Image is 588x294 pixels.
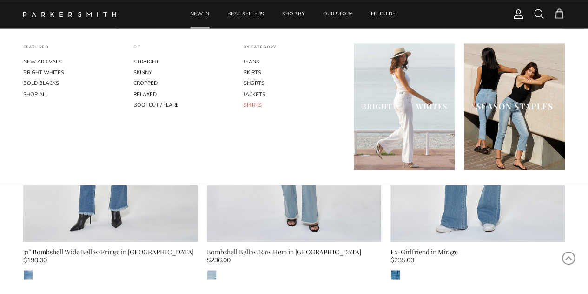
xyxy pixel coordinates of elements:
img: Mirage [391,270,400,279]
a: BOLD BLACKS [23,78,124,89]
img: Malibu [207,270,216,279]
a: SKINNY [133,67,234,78]
a: STRAIGHT [133,56,234,67]
a: SHOP ALL [23,89,124,100]
div: 31” Bombshell Wide Bell w/Fringe in [GEOGRAPHIC_DATA] [23,246,198,257]
a: CROPPED [133,78,234,89]
a: SHORTS [244,78,344,89]
a: RELAXED [133,89,234,100]
div: Bombshell Bell w/Raw Hem in [GEOGRAPHIC_DATA] [207,246,381,257]
span: $235.00 [390,255,414,265]
a: Mirage [390,270,400,280]
span: $236.00 [207,255,231,265]
a: SKIRTS [244,67,344,78]
iframe: Sign Up via Text for Offers [7,259,95,287]
a: BY CATEGORY [244,45,276,57]
a: BRIGHT WHITES [23,67,124,78]
a: Ex-Girlfriend in Mirage $235.00 Mirage [390,246,565,280]
img: Parker Smith [23,12,116,17]
a: BOOTCUT / FLARE [133,100,234,110]
a: Malibu [207,270,217,280]
a: 31” Bombshell Wide Bell w/Fringe in [GEOGRAPHIC_DATA] $198.00 Jaylin [23,246,198,280]
svg: Scroll to Top [562,251,575,265]
a: SHIRTS [244,100,344,110]
span: $198.00 [23,255,47,265]
a: JEANS [244,56,344,67]
a: FEATURED [23,45,49,57]
a: Account [509,8,524,20]
a: NEW ARRIVALS [23,56,124,67]
div: Ex-Girlfriend in Mirage [390,246,565,257]
a: FIT [133,45,141,57]
a: Bombshell Bell w/Raw Hem in [GEOGRAPHIC_DATA] $236.00 Malibu [207,246,381,280]
a: JACKETS [244,89,344,100]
